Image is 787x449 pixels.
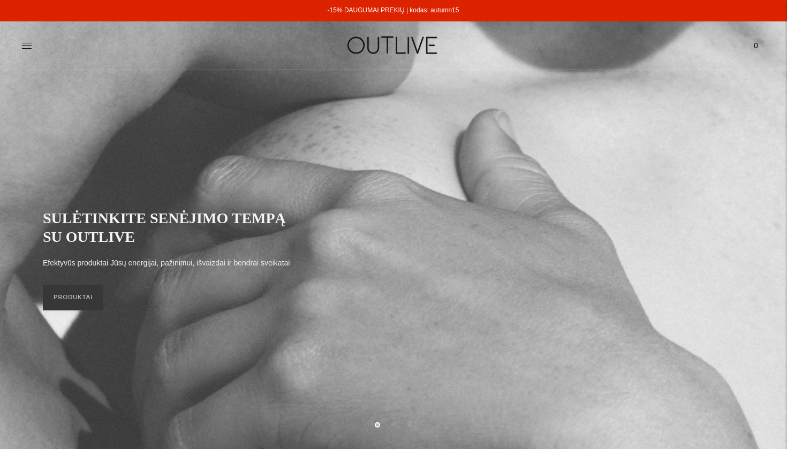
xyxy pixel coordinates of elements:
[328,6,459,14] a: -15% DAUGUMAI PREKIŲ | kodas: autumn15
[407,421,412,427] button: Move carousel to slide 3
[375,422,380,428] button: Move carousel to slide 1
[43,285,103,310] a: PRODUKTAI
[43,257,290,270] p: Efektyvūs produktai Jūsų energijai, pažinimui, išvaizdai ir bendrai sveikatai
[327,27,460,64] img: OUTLIVE
[391,421,396,427] button: Move carousel to slide 2
[748,38,763,53] span: 0
[746,34,766,57] a: 0
[43,209,300,246] h2: SULĖTINKITE SENĖJIMO TEMPĄ SU OUTLIVE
